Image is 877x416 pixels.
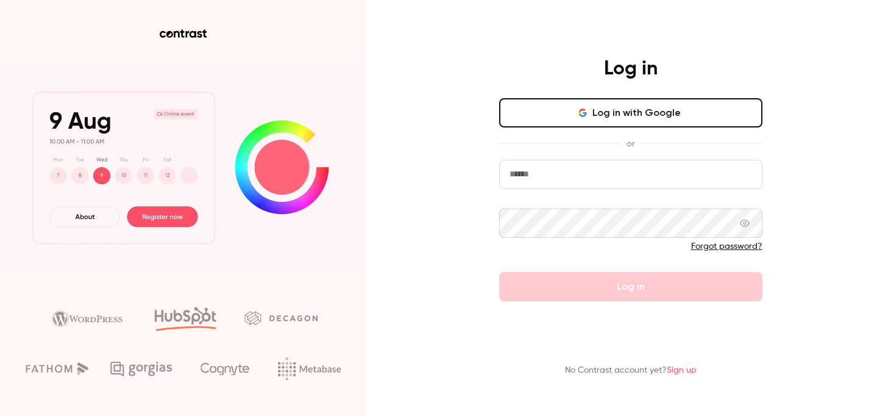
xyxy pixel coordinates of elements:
a: Sign up [667,366,697,375]
h4: Log in [604,57,658,81]
button: Log in with Google [499,98,762,127]
p: No Contrast account yet? [565,364,697,377]
a: Forgot password? [691,242,762,251]
span: or [620,137,641,150]
img: decagon [244,311,318,325]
